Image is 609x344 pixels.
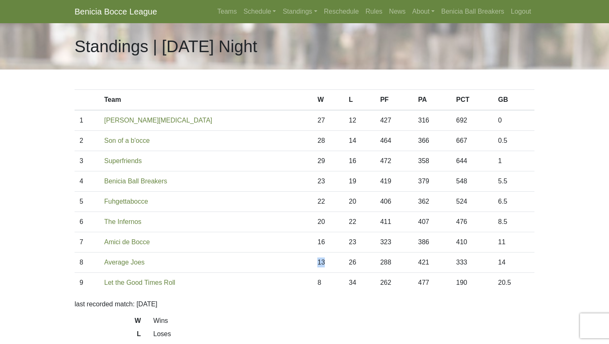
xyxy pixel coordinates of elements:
[312,253,344,273] td: 13
[413,151,451,171] td: 358
[375,273,413,293] td: 262
[344,273,375,293] td: 34
[451,192,493,212] td: 524
[344,232,375,253] td: 23
[104,178,167,185] a: Benicia Ball Breakers
[312,232,344,253] td: 16
[75,151,99,171] td: 3
[104,137,150,144] a: Son of a b'occe
[451,171,493,192] td: 548
[75,192,99,212] td: 5
[493,212,534,232] td: 8.5
[493,131,534,151] td: 0.5
[147,329,541,339] dd: Loses
[375,151,413,171] td: 472
[104,198,148,205] a: Fuhgettabocce
[413,131,451,151] td: 366
[413,171,451,192] td: 379
[451,90,493,111] th: PCT
[413,232,451,253] td: 386
[493,192,534,212] td: 6.5
[451,151,493,171] td: 644
[375,131,413,151] td: 464
[312,131,344,151] td: 28
[413,212,451,232] td: 407
[493,253,534,273] td: 14
[344,151,375,171] td: 16
[344,192,375,212] td: 20
[75,253,99,273] td: 8
[451,131,493,151] td: 667
[68,316,147,329] dt: W
[312,90,344,111] th: W
[375,171,413,192] td: 419
[451,110,493,131] td: 692
[68,329,147,342] dt: L
[413,90,451,111] th: PA
[321,3,362,20] a: Reschedule
[375,192,413,212] td: 406
[104,117,213,124] a: [PERSON_NAME][MEDICAL_DATA]
[104,259,145,266] a: Average Joes
[75,3,157,20] a: Benicia Bocce League
[75,212,99,232] td: 6
[75,171,99,192] td: 4
[75,131,99,151] td: 2
[413,273,451,293] td: 477
[75,299,534,309] p: last recorded match: [DATE]
[99,90,313,111] th: Team
[493,273,534,293] td: 20.5
[375,232,413,253] td: 323
[344,90,375,111] th: L
[312,212,344,232] td: 20
[386,3,409,20] a: News
[493,90,534,111] th: GB
[104,157,142,164] a: Superfriends
[375,110,413,131] td: 427
[104,279,176,286] a: Let the Good Times Roll
[104,238,150,245] a: Amici de Bocce
[147,316,541,326] dd: Wins
[104,218,142,225] a: The Infernos
[493,171,534,192] td: 5.5
[362,3,386,20] a: Rules
[312,171,344,192] td: 23
[312,192,344,212] td: 22
[75,110,99,131] td: 1
[409,3,438,20] a: About
[344,253,375,273] td: 26
[75,273,99,293] td: 9
[240,3,280,20] a: Schedule
[493,232,534,253] td: 11
[312,273,344,293] td: 8
[451,253,493,273] td: 333
[451,212,493,232] td: 476
[508,3,534,20] a: Logout
[451,232,493,253] td: 410
[344,171,375,192] td: 19
[344,110,375,131] td: 12
[493,110,534,131] td: 0
[312,110,344,131] td: 27
[214,3,240,20] a: Teams
[413,253,451,273] td: 421
[344,131,375,151] td: 14
[438,3,508,20] a: Benicia Ball Breakers
[279,3,320,20] a: Standings
[375,90,413,111] th: PF
[75,232,99,253] td: 7
[413,110,451,131] td: 316
[344,212,375,232] td: 22
[312,151,344,171] td: 29
[375,212,413,232] td: 411
[375,253,413,273] td: 288
[75,36,257,56] h1: Standings | [DATE] Night
[451,273,493,293] td: 190
[413,192,451,212] td: 362
[493,151,534,171] td: 1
